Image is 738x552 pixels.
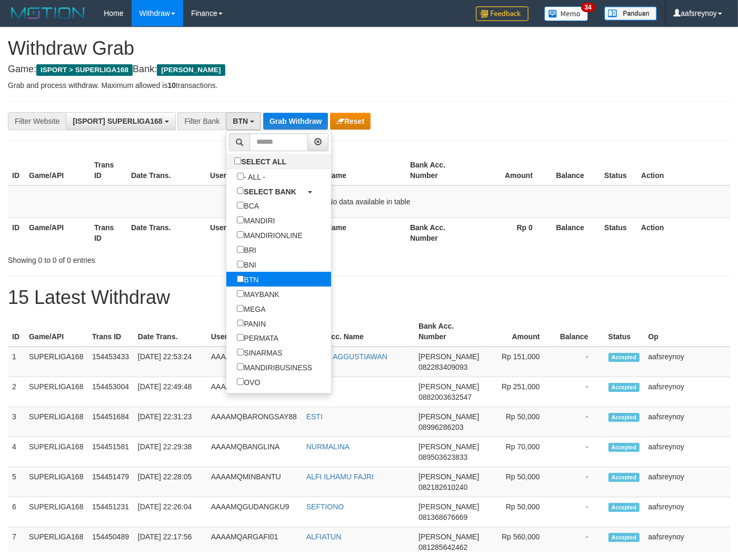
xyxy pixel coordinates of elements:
input: BNI [237,261,244,268]
th: User ID [206,218,285,248]
input: MANDIRI [237,216,244,223]
td: [DATE] 22:53:24 [134,347,207,377]
input: BCA [237,202,244,209]
input: - ALL - [237,173,244,180]
span: [PERSON_NAME] [418,382,479,391]
b: SELECT BANK [244,187,296,195]
input: SELECT ALL [234,157,241,164]
th: Balance [548,218,600,248]
th: Game/API [25,155,90,185]
td: Rp 50,000 [483,407,555,437]
th: Status [600,218,637,248]
td: aafsreynoy [644,407,730,437]
td: AAAAMQKII20 [207,347,302,377]
label: BNI [226,257,266,272]
td: Rp 50,000 [483,497,555,527]
td: AAAAMQPARMI1903 [207,377,302,407]
input: SINARMAS [237,349,244,356]
span: Copy 081368676669 to clipboard [418,513,467,521]
td: [DATE] 22:49:48 [134,377,207,407]
input: MANDIRIBUSINESS [237,363,244,370]
td: SUPERLIGA168 [25,407,88,437]
th: Balance [548,155,600,185]
td: AAAAMQBANGLINA [207,437,302,467]
td: aafsreynoy [644,467,730,497]
th: Trans ID [88,317,134,347]
td: - [556,347,604,377]
th: Amount [471,155,548,185]
span: [PERSON_NAME] [418,352,479,361]
span: [PERSON_NAME] [418,412,479,421]
td: 3 [8,407,25,437]
td: SUPERLIGA168 [25,467,88,497]
td: aafsreynoy [644,437,730,467]
span: Accepted [609,383,640,392]
th: Bank Acc. Number [406,155,471,185]
input: PERMATA [237,334,244,341]
span: Accepted [609,533,640,542]
a: ALFIATUN [306,533,342,541]
td: 4 [8,437,25,467]
input: BTN [237,275,244,282]
th: Bank Acc. Name [302,317,414,347]
label: BTN [226,272,269,287]
th: ID [8,155,25,185]
img: MOTION_logo.png [8,5,88,21]
td: 154453004 [88,377,134,407]
td: 5 [8,467,25,497]
div: Showing 0 to 0 of 0 entries [8,251,300,265]
a: SELECT BANK [226,184,331,199]
th: Action [637,155,730,185]
td: Rp 251,000 [483,377,555,407]
td: SUPERLIGA168 [25,347,88,377]
label: MANDIRIBUSINESS [226,360,323,374]
span: Accepted [609,413,640,422]
span: ISPORT > SUPERLIGA168 [36,64,133,76]
span: [PERSON_NAME] [418,502,479,511]
input: MANDIRIONLINE [237,231,244,238]
td: 154451684 [88,407,134,437]
input: OVO [237,378,244,385]
label: MAYBANK [226,287,290,301]
th: Date Trans. [134,317,207,347]
a: ALFI ILHAMU FAJRI [306,472,374,481]
td: - [556,407,604,437]
td: 154451479 [88,467,134,497]
th: Date Trans. [127,218,206,248]
span: Copy 082283409093 to clipboard [418,363,467,371]
td: AAAAMQMINBANTU [207,467,302,497]
label: OVO [226,374,271,389]
td: [DATE] 22:26:04 [134,497,207,527]
input: MAYBANK [237,290,244,297]
th: Action [637,218,730,248]
td: 1 [8,347,25,377]
td: - [556,377,604,407]
span: [PERSON_NAME] [418,472,479,481]
th: Trans ID [90,155,127,185]
img: panduan.png [604,6,657,21]
span: [PERSON_NAME] [418,442,479,451]
label: MEGA [226,301,276,316]
label: PERMATA [226,330,289,345]
th: Status [600,155,637,185]
p: Grab and process withdraw. Maximum allowed is transactions. [8,80,730,91]
img: Feedback.jpg [476,6,528,21]
th: Op [644,317,730,347]
td: - [556,497,604,527]
span: BTN [233,117,248,125]
th: Status [604,317,644,347]
td: aafsreynoy [644,347,730,377]
button: Reset [330,113,371,130]
th: Bank Acc. Number [414,317,483,347]
label: SINARMAS [226,345,293,360]
input: MEGA [237,305,244,312]
td: 154451581 [88,437,134,467]
th: Date Trans. [127,155,206,185]
td: 6 [8,497,25,527]
th: User ID [206,155,285,185]
td: 154453433 [88,347,134,377]
label: GOPAY [226,389,280,404]
th: Bank Acc. Name [285,218,406,248]
a: RESKY AGGUSTIAWAN [306,352,387,361]
td: AAAAMQBARONGSAY88 [207,407,302,437]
